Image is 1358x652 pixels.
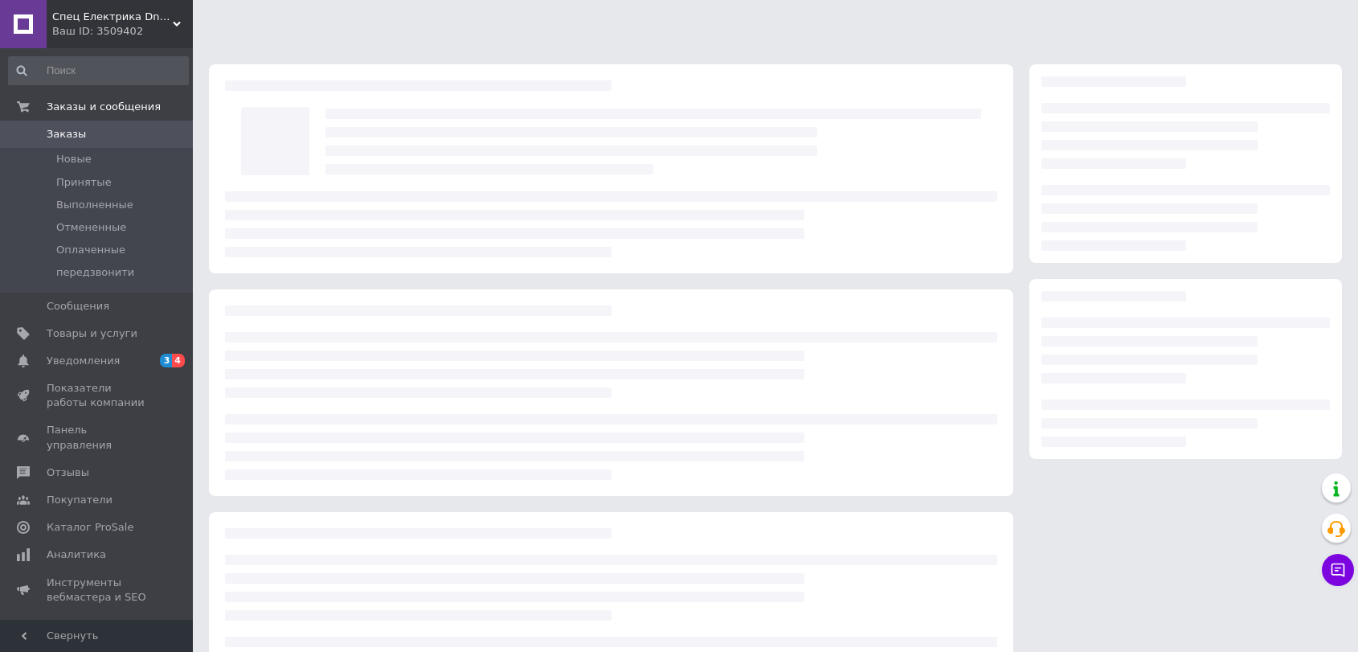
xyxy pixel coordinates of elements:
input: Поиск [8,56,189,85]
span: Каталог ProSale [47,520,133,535]
span: 3 [160,354,173,367]
span: Покупатели [47,493,112,507]
span: передзвонити [56,265,134,280]
span: Показатели работы компании [47,381,149,410]
span: Заказы [47,127,86,141]
span: Уведомления [47,354,120,368]
span: Принятые [56,175,112,190]
span: Отмененные [56,220,126,235]
span: Инструменты вебмастера и SEO [47,576,149,605]
span: 4 [172,354,185,367]
span: Оплаченные [56,243,125,257]
span: Спец Електрика Dnipro [52,10,173,24]
span: Выполненные [56,198,133,212]
span: Управление сайтом [47,617,149,646]
span: Сообщения [47,299,109,314]
div: Ваш ID: 3509402 [52,24,193,39]
span: Панель управления [47,423,149,452]
span: Отзывы [47,465,89,480]
button: Чат с покупателем [1322,554,1354,586]
span: Заказы и сообщения [47,100,161,114]
span: Аналитика [47,547,106,562]
span: Товары и услуги [47,326,137,341]
span: Новые [56,152,92,166]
